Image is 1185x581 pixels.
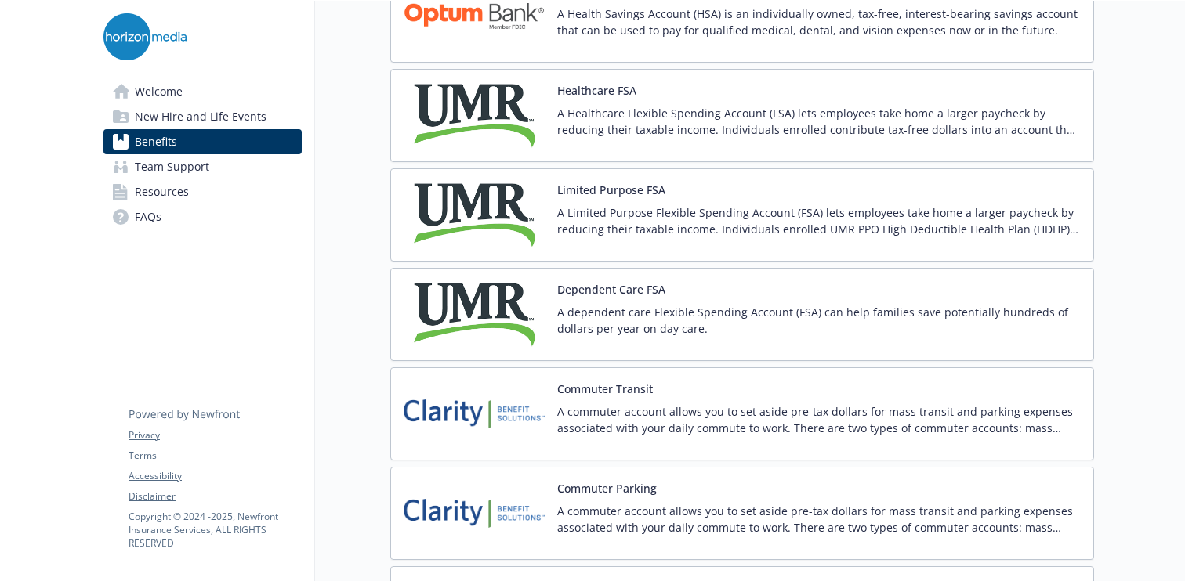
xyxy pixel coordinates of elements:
img: Clarity Benefit Solutions carrier logo [404,381,545,447]
img: UMR carrier logo [404,281,545,348]
span: Benefits [135,129,177,154]
p: Copyright © 2024 - 2025 , Newfront Insurance Services, ALL RIGHTS RESERVED [129,510,301,550]
a: Benefits [103,129,302,154]
img: UMR carrier logo [404,182,545,248]
img: Clarity Benefit Solutions carrier logo [404,480,545,547]
span: FAQs [135,204,161,229]
a: Disclaimer [129,489,301,503]
p: A Limited Purpose Flexible Spending Account (FSA) lets employees take home a larger paycheck by r... [557,204,1081,237]
a: FAQs [103,204,302,229]
p: A commuter account allows you to set aside pre-tax dollars for mass transit and parking expenses ... [557,403,1081,436]
p: A commuter account allows you to set aside pre-tax dollars for mass transit and parking expenses ... [557,503,1081,536]
a: Welcome [103,79,302,104]
a: Accessibility [129,469,301,483]
button: Healthcare FSA [557,82,636,99]
span: New Hire and Life Events [135,104,266,129]
img: UMR carrier logo [404,82,545,149]
a: Team Support [103,154,302,179]
p: A Healthcare Flexible Spending Account (FSA) lets employees take home a larger paycheck by reduci... [557,105,1081,138]
button: Dependent Care FSA [557,281,665,298]
button: Commuter Transit [557,381,653,397]
span: Resources [135,179,189,204]
span: Team Support [135,154,209,179]
span: Welcome [135,79,183,104]
a: New Hire and Life Events [103,104,302,129]
a: Resources [103,179,302,204]
p: A Health Savings Account (HSA) is an individually owned, tax-free, interest-bearing savings accou... [557,5,1081,38]
a: Terms [129,449,301,463]
button: Commuter Parking [557,480,657,496]
a: Privacy [129,428,301,442]
p: A dependent care Flexible Spending Account (FSA) can help families save potentially hundreds of d... [557,304,1081,337]
button: Limited Purpose FSA [557,182,665,198]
